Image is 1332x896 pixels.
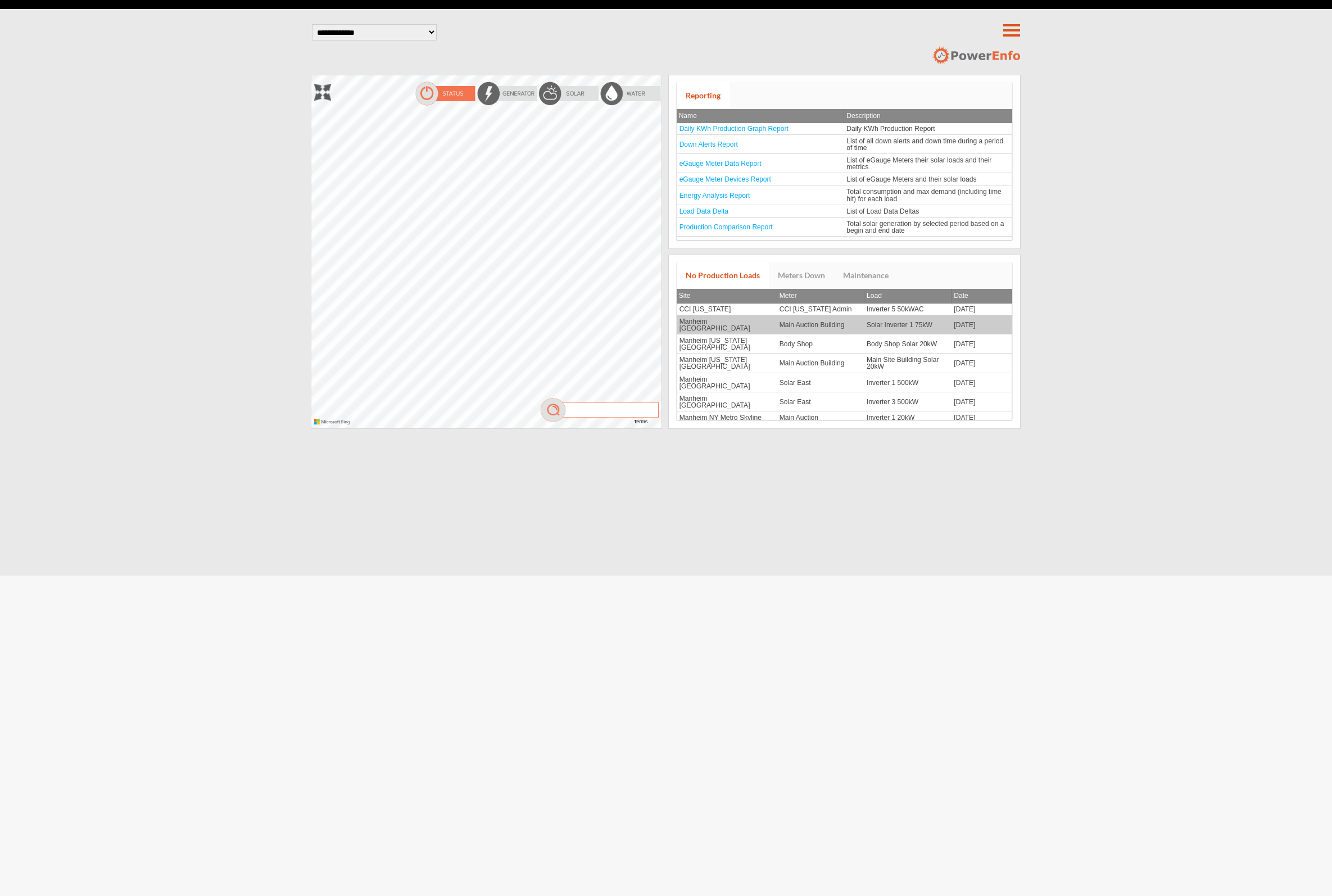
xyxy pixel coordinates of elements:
a: Down Alerts Report [679,141,738,148]
td: Daily KWh Production Report [844,123,1012,135]
a: Meters Down [769,262,834,289]
td: List of eGauge Meters their solar loads and their metrics [844,154,1012,173]
td: [DATE] [952,373,1012,392]
th: Meter [777,289,864,304]
th: Site [677,289,777,304]
td: Body Shop Solar 20kW [864,334,952,354]
td: CCI [US_STATE] [677,304,777,315]
td: Manheim [US_STATE][GEOGRAPHIC_DATA] [677,334,777,354]
a: Site Alerts [679,239,710,247]
td: Total solar generation by selected period based on a begin and end date [844,218,1012,237]
img: mag.png [539,397,662,423]
td: List of all down alerts and down time during a period of time [844,135,1012,154]
a: Reporting [677,82,730,109]
span: Meter [780,292,797,300]
td: List of several types of alerts [844,237,1012,249]
span: Date [954,292,968,300]
a: No Production Loads [677,262,769,289]
td: Total consumption and max demand (including time hit) for each load [844,185,1012,205]
td: [DATE] [952,315,1012,334]
td: CCI [US_STATE] Admin [777,304,864,315]
td: Solar Inverter 1 75kW [864,315,952,334]
td: Manheim [GEOGRAPHIC_DATA] [677,392,777,411]
a: Energy Analysis Report [679,192,750,200]
span: Name [679,112,697,120]
td: Inverter 3 500kW [864,392,952,411]
a: Production Comparison Report [679,223,773,231]
span: Load [867,292,882,300]
td: Manheim [GEOGRAPHIC_DATA] [677,315,777,334]
a: Load Data Delta [679,207,728,215]
img: statusOn.png [414,81,476,106]
img: zoom.png [314,84,331,101]
td: Solar East [777,373,864,392]
td: [DATE] [952,392,1012,411]
td: List of eGauge Meters and their solar loads [844,173,1012,185]
td: Main Auction Building [777,315,864,334]
td: Body Shop [777,334,864,354]
a: Microsoft Bing [314,422,353,426]
td: Inverter 5 50kWAC [864,304,952,315]
img: solarOff.png [538,81,600,106]
td: Manheim [US_STATE][GEOGRAPHIC_DATA] [677,354,777,373]
td: Inverter 1 500kW [864,373,952,392]
th: Date [952,289,1012,304]
td: Main Site Building Solar 20kW [864,354,952,373]
img: energyOff.png [476,81,538,106]
img: waterOff.png [600,81,662,106]
img: logo [932,46,1020,65]
span: Description [846,112,881,120]
th: Description [844,109,1012,123]
td: Main Auction Building [777,354,864,373]
td: [DATE] [952,304,1012,315]
td: Manheim [GEOGRAPHIC_DATA] [677,373,777,392]
a: eGauge Meter Devices Report [679,175,771,183]
a: Maintenance [834,262,898,289]
a: Daily KWh Production Graph Report [679,125,789,133]
td: [DATE] [952,334,1012,354]
th: Load [864,289,952,304]
span: Site [679,292,691,300]
td: List of Load Data Deltas [844,205,1012,218]
a: eGauge Meter Data Report [679,160,762,168]
td: [DATE] [952,354,1012,373]
td: Solar East [777,392,864,411]
th: Name [677,109,845,123]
